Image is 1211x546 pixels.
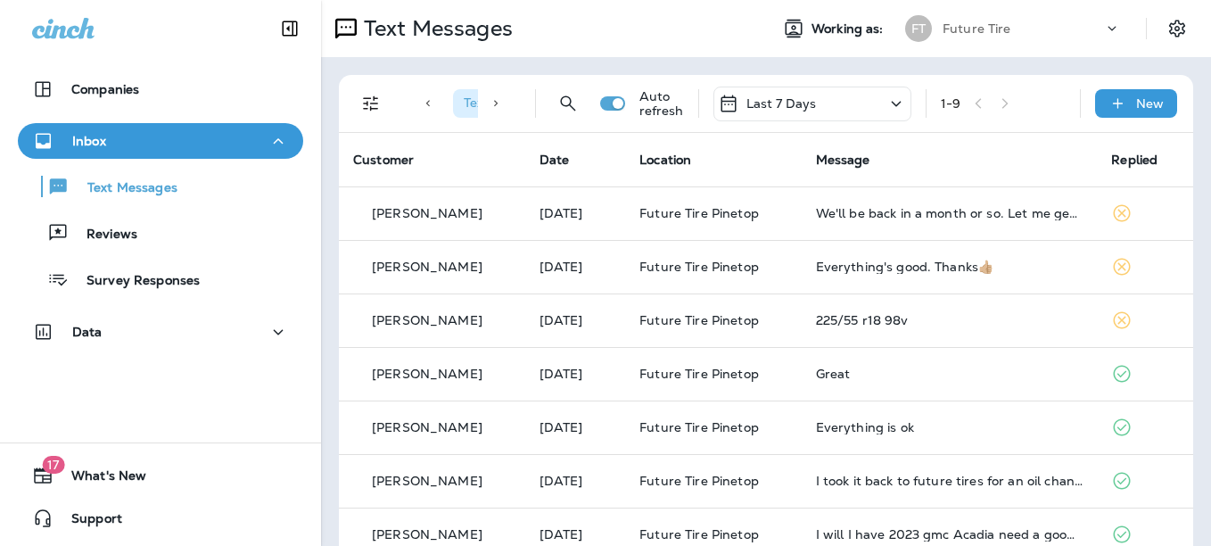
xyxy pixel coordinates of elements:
[69,273,200,290] p: Survey Responses
[18,500,303,536] button: Support
[453,89,635,118] div: Text Direction:Incoming
[54,468,146,490] span: What's New
[639,366,759,382] span: Future Tire Pinetop
[540,313,612,327] p: Sep 19, 2025 08:28 AM
[943,21,1011,36] p: Future Tire
[42,456,64,474] span: 17
[816,527,1083,542] div: I will I have 2023 gmc Acadia need a good all around tire 50000 miles or more I going to Oklahoma...
[1111,152,1157,168] span: Replied
[69,227,137,244] p: Reviews
[639,473,759,489] span: Future Tire Pinetop
[639,312,759,328] span: Future Tire Pinetop
[540,474,612,488] p: Sep 16, 2025 09:38 AM
[639,259,759,275] span: Future Tire Pinetop
[1136,96,1164,111] p: New
[71,82,139,96] p: Companies
[372,474,482,488] p: [PERSON_NAME]
[70,180,177,197] p: Text Messages
[18,458,303,493] button: 17What's New
[372,527,482,542] p: [PERSON_NAME]
[540,152,570,168] span: Date
[18,314,303,350] button: Data
[18,71,303,107] button: Companies
[746,96,817,111] p: Last 7 Days
[550,86,586,121] button: Search Messages
[816,420,1083,434] div: Everything is ok
[941,96,960,111] div: 1 - 9
[639,526,759,542] span: Future Tire Pinetop
[357,15,513,42] p: Text Messages
[816,474,1083,488] div: I took it back to future tires for an oil change.
[18,123,303,159] button: Inbox
[72,134,106,148] p: Inbox
[905,15,932,42] div: FT
[372,206,482,220] p: [PERSON_NAME]
[464,95,605,111] span: Text Direction : Incoming
[816,367,1083,381] div: Great
[816,260,1083,274] div: Everything's good. Thanks👍🏼
[639,152,691,168] span: Location
[639,419,759,435] span: Future Tire Pinetop
[639,205,759,221] span: Future Tire Pinetop
[353,152,414,168] span: Customer
[372,367,482,381] p: [PERSON_NAME]
[18,261,303,298] button: Survey Responses
[72,325,103,339] p: Data
[353,86,389,121] button: Filters
[540,527,612,542] p: Sep 16, 2025 08:45 AM
[18,214,303,252] button: Reviews
[54,511,122,533] span: Support
[811,21,887,37] span: Working as:
[1161,12,1193,45] button: Settings
[816,313,1083,327] div: 225/55 r18 98v
[372,313,482,327] p: [PERSON_NAME]
[540,260,612,274] p: Sep 19, 2025 08:34 AM
[18,168,303,205] button: Text Messages
[265,11,315,46] button: Collapse Sidebar
[540,206,612,220] p: Sep 19, 2025 11:46 AM
[540,420,612,434] p: Sep 18, 2025 06:07 PM
[372,260,482,274] p: [PERSON_NAME]
[540,367,612,381] p: Sep 19, 2025 08:23 AM
[816,152,870,168] span: Message
[816,206,1083,220] div: We'll be back in a month or so. Let me get back to you. Thanks, Stan
[372,420,482,434] p: [PERSON_NAME]
[639,89,684,118] p: Auto refresh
